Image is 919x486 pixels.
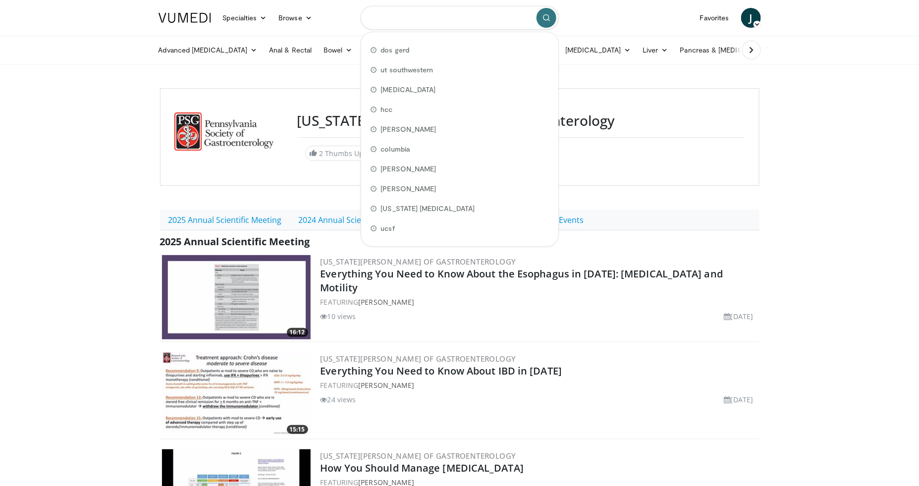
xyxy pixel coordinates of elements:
a: [PERSON_NAME] [358,380,414,390]
a: How You Should Manage [MEDICAL_DATA] [321,461,524,475]
a: 2024 Annual Scientific Meeting [290,210,421,230]
span: [PERSON_NAME] [381,184,436,194]
span: hcc [381,105,393,114]
span: dos gerd [381,45,410,55]
a: 2 Thumbs Up [305,146,369,161]
a: 15:15 [162,352,311,436]
a: Liver [637,40,674,60]
h3: [US_STATE][PERSON_NAME] of Gastroenterology [297,112,745,129]
span: ut southwestern [381,65,433,75]
span: 16:12 [287,328,308,337]
input: Search topics, interventions [361,6,559,30]
li: 10 views [321,311,356,322]
li: [DATE] [724,394,754,405]
a: 16:12 [162,255,311,339]
a: Events [551,210,593,230]
a: [PERSON_NAME] [358,297,414,307]
a: Pancreas & [MEDICAL_DATA] [674,40,790,60]
a: [MEDICAL_DATA] [559,40,637,60]
span: columbia [381,144,411,154]
div: FEATURING [321,297,757,307]
a: Everything You Need to Know About IBD in [DATE] [321,364,562,378]
img: 68ac2b98-154d-406d-827f-418c80930482.300x170_q85_crop-smart_upscale.jpg [162,255,311,339]
span: [PERSON_NAME] [381,124,436,134]
img: a18352b6-6b8e-4884-971d-bfda5ef18e84.300x170_q85_crop-smart_upscale.jpg [162,352,311,436]
a: 2025 Annual Scientific Meeting [160,210,290,230]
span: [PERSON_NAME] [381,164,436,174]
a: Advanced [MEDICAL_DATA] [153,40,264,60]
a: J [741,8,761,28]
li: 24 views [321,394,356,405]
a: Everything You Need to Know About the Esophagus in [DATE]: [MEDICAL_DATA] and Motility [321,267,723,294]
a: [US_STATE][PERSON_NAME] of Gastroenterology [321,354,516,364]
li: [DATE] [724,311,754,322]
a: Favorites [694,8,735,28]
a: [US_STATE][PERSON_NAME] of Gastroenterology [321,451,516,461]
span: [US_STATE] [MEDICAL_DATA] [381,204,475,214]
a: Specialties [217,8,273,28]
img: VuMedi Logo [159,13,211,23]
span: 15:15 [287,425,308,434]
a: Anal & Rectal [263,40,318,60]
a: [MEDICAL_DATA] [359,40,436,60]
div: FEATURING [321,380,757,390]
a: Browse [272,8,318,28]
span: ucsf [381,223,395,233]
span: 2 [320,149,324,158]
span: [MEDICAL_DATA] [381,85,436,95]
a: [US_STATE][PERSON_NAME] of Gastroenterology [321,257,516,267]
a: Bowel [318,40,358,60]
span: 2025 Annual Scientific Meeting [160,235,310,248]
